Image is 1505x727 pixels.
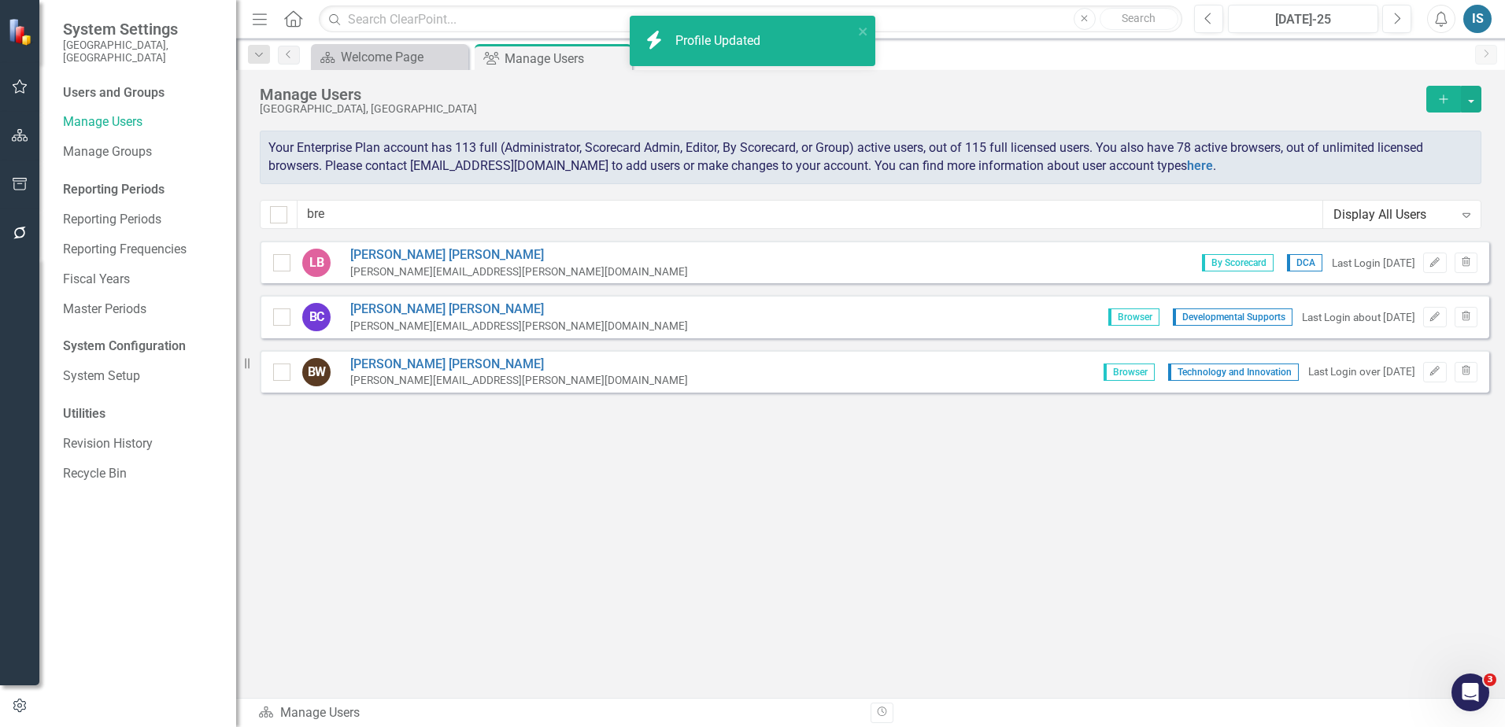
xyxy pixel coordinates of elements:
[1308,364,1415,379] div: Last Login over [DATE]
[1332,256,1415,271] div: Last Login [DATE]
[505,49,628,68] div: Manage Users
[350,356,688,374] a: [PERSON_NAME] [PERSON_NAME]
[1100,8,1178,30] button: Search
[350,246,688,264] a: [PERSON_NAME] [PERSON_NAME]
[63,271,220,289] a: Fiscal Years
[1451,673,1489,711] iframe: Intercom live chat
[63,181,220,199] div: Reporting Periods
[63,241,220,259] a: Reporting Frequencies
[63,435,220,453] a: Revision History
[1233,10,1373,29] div: [DATE]-25
[1187,158,1213,173] a: here
[63,301,220,319] a: Master Periods
[350,373,688,388] div: [PERSON_NAME][EMAIL_ADDRESS][PERSON_NAME][DOMAIN_NAME]
[1168,363,1299,381] span: Technology and Innovation
[315,47,464,67] a: Welcome Page
[63,143,220,161] a: Manage Groups
[1302,310,1415,325] div: Last Login about [DATE]
[319,6,1182,33] input: Search ClearPoint...
[63,20,220,39] span: System Settings
[63,113,220,131] a: Manage Users
[1202,254,1274,271] span: By Scorecard
[1484,673,1496,686] span: 3
[341,47,464,67] div: Welcome Page
[1108,308,1159,326] span: Browser
[63,211,220,229] a: Reporting Periods
[302,303,331,331] div: BC
[1463,5,1492,33] button: IS
[302,358,331,386] div: BW
[675,32,764,50] div: Profile Updated
[8,17,35,45] img: ClearPoint Strategy
[350,301,688,319] a: [PERSON_NAME] [PERSON_NAME]
[268,140,1423,173] span: Your Enterprise Plan account has 113 full (Administrator, Scorecard Admin, Editor, By Scorecard, ...
[260,86,1418,103] div: Manage Users
[258,704,859,722] div: Manage Users
[63,39,220,65] small: [GEOGRAPHIC_DATA], [GEOGRAPHIC_DATA]
[63,84,220,102] div: Users and Groups
[1228,5,1378,33] button: [DATE]-25
[1333,205,1454,223] div: Display All Users
[350,264,688,279] div: [PERSON_NAME][EMAIL_ADDRESS][PERSON_NAME][DOMAIN_NAME]
[63,405,220,423] div: Utilities
[1287,254,1322,271] span: DCA
[260,103,1418,115] div: [GEOGRAPHIC_DATA], [GEOGRAPHIC_DATA]
[63,465,220,483] a: Recycle Bin
[350,319,688,334] div: [PERSON_NAME][EMAIL_ADDRESS][PERSON_NAME][DOMAIN_NAME]
[1173,308,1292,326] span: Developmental Supports
[1122,12,1156,24] span: Search
[63,338,220,356] div: System Configuration
[1104,363,1155,381] span: Browser
[297,200,1323,229] input: Filter Users...
[63,367,220,386] a: System Setup
[302,249,331,277] div: LB
[858,22,869,40] button: close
